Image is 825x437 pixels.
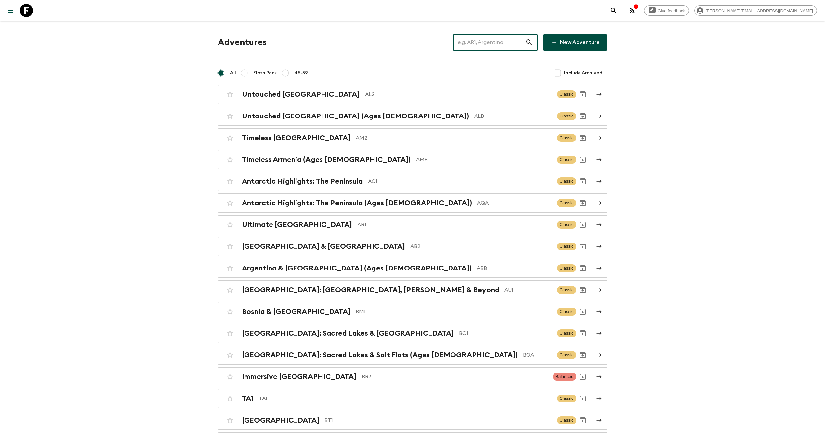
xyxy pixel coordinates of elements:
p: ALB [474,112,552,120]
span: Classic [557,177,576,185]
a: New Adventure [543,34,607,51]
span: Classic [557,199,576,207]
span: Classic [557,286,576,294]
a: Argentina & [GEOGRAPHIC_DATA] (Ages [DEMOGRAPHIC_DATA])ABBClassicArchive [218,259,607,278]
p: AQA [477,199,552,207]
span: Flash Pack [253,70,277,76]
h2: Timeless Armenia (Ages [DEMOGRAPHIC_DATA]) [242,155,411,164]
a: [GEOGRAPHIC_DATA]BT1ClassicArchive [218,411,607,430]
h2: Argentina & [GEOGRAPHIC_DATA] (Ages [DEMOGRAPHIC_DATA]) [242,264,472,272]
p: BT1 [324,416,552,424]
a: Ultimate [GEOGRAPHIC_DATA]AR1ClassicArchive [218,215,607,234]
button: Archive [576,327,589,340]
span: [PERSON_NAME][EMAIL_ADDRESS][DOMAIN_NAME] [702,8,817,13]
h2: Bosnia & [GEOGRAPHIC_DATA] [242,307,350,316]
a: Untouched [GEOGRAPHIC_DATA] (Ages [DEMOGRAPHIC_DATA])ALBClassicArchive [218,107,607,126]
p: AB2 [410,243,552,250]
button: Archive [576,262,589,275]
a: Untouched [GEOGRAPHIC_DATA]AL2ClassicArchive [218,85,607,104]
span: Classic [557,264,576,272]
h2: Antarctic Highlights: The Peninsula (Ages [DEMOGRAPHIC_DATA]) [242,199,472,207]
p: BO1 [459,329,552,337]
h2: [GEOGRAPHIC_DATA]: Sacred Lakes & Salt Flats (Ages [DEMOGRAPHIC_DATA]) [242,351,518,359]
a: TA1TA1ClassicArchive [218,389,607,408]
button: Archive [576,240,589,253]
span: Classic [557,134,576,142]
p: AU1 [504,286,552,294]
button: Archive [576,196,589,210]
span: Classic [557,221,576,229]
span: Classic [557,395,576,402]
button: menu [4,4,17,17]
a: Timeless Armenia (Ages [DEMOGRAPHIC_DATA])AMBClassicArchive [218,150,607,169]
button: Archive [576,153,589,166]
button: Archive [576,392,589,405]
span: Give feedback [654,8,689,13]
button: search adventures [607,4,620,17]
p: BM1 [356,308,552,316]
span: Classic [557,90,576,98]
span: Classic [557,243,576,250]
span: Classic [557,329,576,337]
a: [GEOGRAPHIC_DATA]: Sacred Lakes & Salt Flats (Ages [DEMOGRAPHIC_DATA])BOAClassicArchive [218,346,607,365]
p: BR3 [362,373,548,381]
h2: [GEOGRAPHIC_DATA]: Sacred Lakes & [GEOGRAPHIC_DATA] [242,329,454,338]
h2: Untouched [GEOGRAPHIC_DATA] (Ages [DEMOGRAPHIC_DATA]) [242,112,469,120]
h1: Adventures [218,36,267,49]
span: Classic [557,351,576,359]
a: Antarctic Highlights: The PeninsulaAQ1ClassicArchive [218,172,607,191]
a: Give feedback [644,5,689,16]
span: Include Archived [564,70,602,76]
a: Timeless [GEOGRAPHIC_DATA]AM2ClassicArchive [218,128,607,147]
h2: Antarctic Highlights: The Peninsula [242,177,363,186]
p: TA1 [259,395,552,402]
p: AM2 [356,134,552,142]
button: Archive [576,305,589,318]
h2: Ultimate [GEOGRAPHIC_DATA] [242,220,352,229]
button: Archive [576,131,589,144]
a: [GEOGRAPHIC_DATA] & [GEOGRAPHIC_DATA]AB2ClassicArchive [218,237,607,256]
h2: [GEOGRAPHIC_DATA] & [GEOGRAPHIC_DATA] [242,242,405,251]
a: Antarctic Highlights: The Peninsula (Ages [DEMOGRAPHIC_DATA])AQAClassicArchive [218,193,607,213]
p: BOA [523,351,552,359]
p: AMB [416,156,552,164]
button: Archive [576,414,589,427]
h2: [GEOGRAPHIC_DATA] [242,416,319,424]
button: Archive [576,88,589,101]
input: e.g. AR1, Argentina [453,33,525,52]
h2: Untouched [GEOGRAPHIC_DATA] [242,90,360,99]
button: Archive [576,175,589,188]
p: AQ1 [368,177,552,185]
p: ABB [477,264,552,272]
span: 45-59 [295,70,308,76]
span: Classic [557,416,576,424]
h2: TA1 [242,394,253,403]
span: Balanced [553,373,576,381]
a: Bosnia & [GEOGRAPHIC_DATA]BM1ClassicArchive [218,302,607,321]
button: Archive [576,283,589,296]
button: Archive [576,218,589,231]
div: [PERSON_NAME][EMAIL_ADDRESS][DOMAIN_NAME] [694,5,817,16]
button: Archive [576,370,589,383]
button: Archive [576,348,589,362]
a: [GEOGRAPHIC_DATA]: [GEOGRAPHIC_DATA], [PERSON_NAME] & BeyondAU1ClassicArchive [218,280,607,299]
h2: Immersive [GEOGRAPHIC_DATA] [242,373,356,381]
a: [GEOGRAPHIC_DATA]: Sacred Lakes & [GEOGRAPHIC_DATA]BO1ClassicArchive [218,324,607,343]
span: Classic [557,156,576,164]
h2: Timeless [GEOGRAPHIC_DATA] [242,134,350,142]
span: All [230,70,236,76]
span: Classic [557,308,576,316]
p: AL2 [365,90,552,98]
p: AR1 [357,221,552,229]
span: Classic [557,112,576,120]
button: Archive [576,110,589,123]
h2: [GEOGRAPHIC_DATA]: [GEOGRAPHIC_DATA], [PERSON_NAME] & Beyond [242,286,499,294]
a: Immersive [GEOGRAPHIC_DATA]BR3BalancedArchive [218,367,607,386]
